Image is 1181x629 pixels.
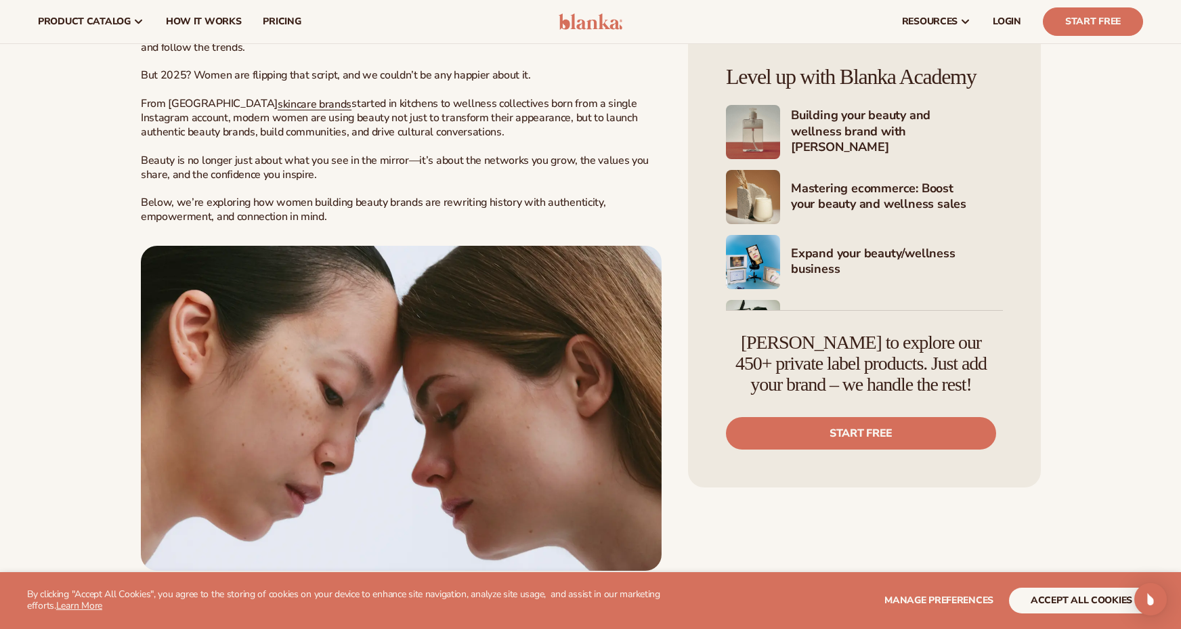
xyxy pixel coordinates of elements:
[726,235,1003,289] a: Shopify Image 4 Expand your beauty/wellness business
[726,170,780,224] img: Shopify Image 3
[726,235,780,289] img: Shopify Image 4
[791,246,1003,279] h4: Expand your beauty/wellness business
[559,14,623,30] img: logo
[141,153,649,182] span: Beauty is no longer just about what you see in the mirror—it’s about the networks you grow, the v...
[38,16,131,27] span: product catalog
[1134,583,1167,615] div: Open Intercom Messenger
[141,96,637,139] span: started in kitchens to wellness collectives born from a single Instagram account, modern women ar...
[726,332,996,395] h4: [PERSON_NAME] to explore our 450+ private label products. Just add your brand – we handle the rest!
[56,599,102,612] a: Learn More
[884,588,993,613] button: Manage preferences
[902,16,958,27] span: resources
[141,195,605,224] span: Below, we’re exploring how women building beauty brands are rewriting history with authenticity, ...
[791,181,1003,214] h4: Mastering ecommerce: Boost your beauty and wellness sales
[263,16,301,27] span: pricing
[1009,588,1154,613] button: accept all cookies
[166,16,242,27] span: How It Works
[726,170,1003,224] a: Shopify Image 3 Mastering ecommerce: Boost your beauty and wellness sales
[884,594,993,607] span: Manage preferences
[141,246,662,571] img: Close-up of two women touching foreheads, symbolizing connection and community in beauty.
[141,68,531,83] span: But 2025? Women are flipping that script, and we couldn’t be any happier about it.
[791,108,1003,156] h4: Building your beauty and wellness brand with [PERSON_NAME]
[278,97,351,112] a: skincare brands
[993,16,1021,27] span: LOGIN
[726,65,1003,89] h4: Level up with Blanka Academy
[141,96,278,111] span: From [GEOGRAPHIC_DATA]
[726,300,1003,354] a: Shopify Image 5 Marketing your beauty and wellness brand 101
[726,105,1003,159] a: Shopify Image 2 Building your beauty and wellness brand with [PERSON_NAME]
[726,300,780,354] img: Shopify Image 5
[726,417,996,450] a: Start free
[141,246,662,571] a: Blanka website
[1043,7,1143,36] a: Start Free
[726,105,780,159] img: Shopify Image 2
[27,589,705,612] p: By clicking "Accept All Cookies", you agree to the storing of cookies on your device to enhance s...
